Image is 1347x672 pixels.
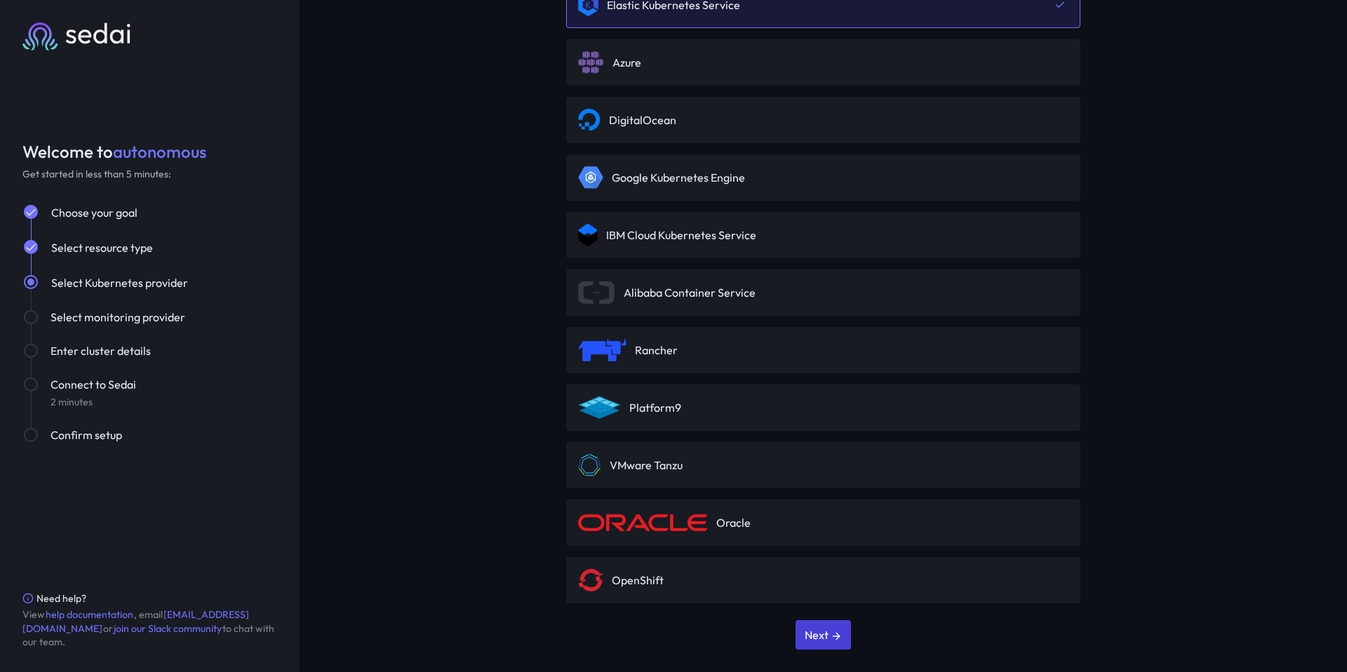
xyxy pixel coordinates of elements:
[716,514,751,531] div: Oracle
[796,620,851,650] button: Next
[635,342,678,358] div: Rancher
[612,54,641,71] div: Azure
[51,342,277,359] div: Enter cluster details
[566,212,1080,258] div: IBM Cloud Kubernetes Service
[566,269,1080,316] div: Alibaba Container Service
[22,142,277,162] div: Welcome to
[566,384,1080,431] div: Platform9
[610,457,683,473] div: VMware Tanzu
[36,592,86,606] div: Need help?
[51,376,277,393] div: Connect to Sedai
[51,396,277,410] div: 2 minutes
[566,499,1080,546] div: Oracle
[51,238,154,257] button: Select resource type
[22,168,277,182] div: Get started in less than 5 minutes:
[566,442,1080,488] div: VMware Tanzu
[22,608,277,650] div: View , email or to chat with our team.
[566,327,1080,373] div: Rancher
[51,309,277,325] div: Select monitoring provider
[51,426,277,443] div: Confirm setup
[612,169,745,186] div: Google Kubernetes Engine
[51,203,138,222] button: Choose your goal
[22,607,249,636] a: [EMAIL_ADDRESS][DOMAIN_NAME]
[566,39,1080,86] div: Azure
[113,621,222,636] a: join our Slack community
[609,112,676,128] div: DigitalOcean
[113,141,206,162] span: autonomous
[45,607,134,621] a: help documentation
[566,97,1080,143] div: DigitalOcean
[566,154,1080,201] div: Google Kubernetes Engine
[566,557,1080,603] div: OpenShift
[629,399,681,416] div: Platform9
[612,572,664,589] div: OpenShift
[624,284,756,301] div: Alibaba Container Service
[606,227,756,243] div: IBM Cloud Kubernetes Service
[51,274,189,292] button: Select Kubernetes provider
